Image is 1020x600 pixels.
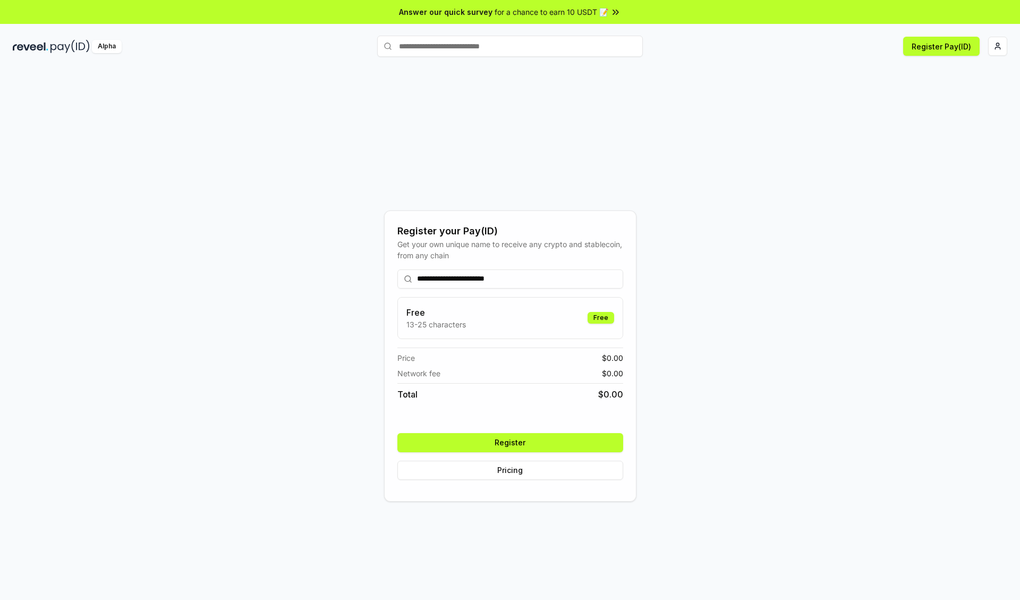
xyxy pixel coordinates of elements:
[406,306,466,319] h3: Free
[406,319,466,330] p: 13-25 characters
[588,312,614,324] div: Free
[397,239,623,261] div: Get your own unique name to receive any crypto and stablecoin, from any chain
[495,6,608,18] span: for a chance to earn 10 USDT 📝
[397,433,623,452] button: Register
[397,388,418,401] span: Total
[399,6,492,18] span: Answer our quick survey
[92,40,122,53] div: Alpha
[598,388,623,401] span: $ 0.00
[397,224,623,239] div: Register your Pay(ID)
[50,40,90,53] img: pay_id
[13,40,48,53] img: reveel_dark
[397,461,623,480] button: Pricing
[397,352,415,364] span: Price
[602,352,623,364] span: $ 0.00
[397,368,440,379] span: Network fee
[602,368,623,379] span: $ 0.00
[903,37,980,56] button: Register Pay(ID)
